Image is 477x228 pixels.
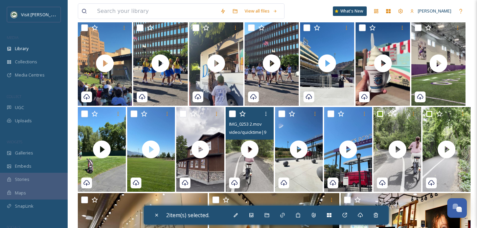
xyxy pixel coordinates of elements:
input: Search your library [94,4,217,19]
img: thumbnail [324,107,372,192]
span: Media Centres [15,72,45,78]
span: Maps [15,190,26,196]
img: thumbnail [226,107,274,192]
a: What's New [333,6,367,16]
img: thumbnail [127,107,175,192]
span: Library [15,45,28,52]
a: View all files [241,4,281,18]
img: thumbnail [78,21,132,106]
span: SnapLink [15,203,33,209]
img: thumbnail [423,107,471,192]
span: 2 item(s) selected. [166,211,209,219]
span: Stories [15,176,29,183]
span: Embeds [15,163,31,169]
span: WIDGETS [7,139,22,144]
img: thumbnail [356,21,410,106]
button: Open Chat [447,198,467,218]
span: Uploads [15,118,32,124]
span: video/quicktime | 9.45 MB | 2160 x 3840 [229,129,303,135]
span: COLLECT [7,94,21,99]
img: thumbnail [275,107,323,192]
img: Unknown.png [11,11,18,18]
img: thumbnail [78,107,126,192]
img: thumbnail [373,107,422,192]
img: thumbnail [245,21,299,106]
span: UGC [15,104,24,111]
a: [PERSON_NAME] [407,4,455,18]
img: thumbnail [133,21,187,106]
span: IMG_0253 2.mov [229,121,262,127]
span: MEDIA [7,35,19,40]
img: thumbnail [300,21,354,106]
img: thumbnail [176,107,224,192]
img: thumbnail [189,21,243,106]
span: [PERSON_NAME] [418,8,451,14]
span: Galleries [15,150,33,156]
img: thumbnail [411,21,465,106]
span: Visit [PERSON_NAME] [21,11,64,18]
span: Collections [15,59,37,65]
